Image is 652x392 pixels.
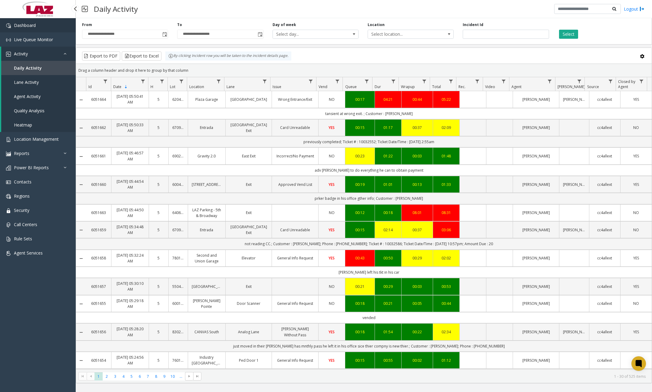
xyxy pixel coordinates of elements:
[90,210,108,216] a: 6051663
[379,227,398,233] a: 02:14
[329,153,335,159] span: NO
[437,97,456,102] div: 05:22
[115,179,145,190] a: [DATE] 05:44:54 AM
[624,210,648,216] a: NO
[14,108,45,114] span: Quality Analysis
[215,77,223,85] a: Location Filter Menu
[192,329,222,335] a: CANVAS South
[122,51,161,61] button: Export to Excel
[349,210,371,216] div: 00:12
[329,97,335,102] span: NO
[1,104,76,118] a: Quality Analysis
[593,97,617,102] a: cc4allext
[6,52,11,57] img: 'icon'
[76,97,86,102] a: Collapse Details
[153,255,164,261] a: 5
[172,284,184,289] a: 550435
[76,301,86,306] a: Collapse Details
[82,51,120,61] button: Export to PDF
[229,284,268,289] a: Exit
[563,182,585,187] a: [PERSON_NAME]
[437,182,456,187] a: 01:33
[329,329,335,334] span: YES
[437,227,456,233] a: 03:06
[329,210,335,215] span: NO
[6,208,11,213] img: 'icon'
[329,301,335,306] span: NO
[473,77,481,85] a: Rec. Filter Menu
[368,30,436,38] span: Select location...
[624,97,648,102] a: YES
[437,284,456,289] a: 00:53
[349,153,371,159] div: 00:23
[633,255,639,261] span: YES
[379,210,398,216] a: 00:18
[405,153,429,159] a: 00:03
[90,284,108,289] a: 6051657
[153,227,164,233] a: 5
[349,182,371,187] a: 00:19
[437,329,456,335] a: 02:34
[563,97,585,102] a: [PERSON_NAME]
[172,301,184,306] a: 600163
[349,301,371,306] div: 00:18
[405,301,429,306] a: 00:05
[82,2,88,16] img: pageIcon
[575,77,583,85] a: Parker Filter Menu
[115,281,145,292] a: [DATE] 05:30:10 AM
[76,182,86,187] a: Collapse Details
[405,329,429,335] a: 00:22
[276,97,314,102] a: Wrong Entrance/Exit
[172,182,184,187] a: 600443
[405,227,429,233] div: 00:37
[322,182,341,187] a: YES
[379,125,398,130] div: 01:17
[14,179,31,185] span: Contacts
[593,284,617,289] a: cc4allext
[349,329,371,335] div: 00:18
[256,30,263,38] span: Toggle popup
[153,301,164,306] a: 5
[1,47,76,61] a: Activity
[379,153,398,159] div: 01:22
[276,227,314,233] a: Card Unreadable
[624,329,648,335] a: YES
[593,329,617,335] a: cc4allext
[192,252,222,264] a: Second and Union Garage
[90,301,108,306] a: 6051655
[168,54,173,58] img: infoIcon.svg
[276,125,314,130] a: Card Unreadable
[559,30,578,39] button: Select
[86,108,652,119] td: tansient at wrong exit. ; Customer : [PERSON_NAME]
[349,284,371,289] a: 00:21
[6,23,11,28] img: 'icon'
[329,255,335,261] span: YES
[14,94,41,99] span: Agent Activity
[90,182,108,187] a: 6051660
[276,301,314,306] a: General Info Request
[633,210,639,215] span: NO
[90,255,108,261] a: 6051658
[14,79,39,85] span: Lane Activity
[229,301,268,306] a: Door Scanner
[405,255,429,261] a: 00:29
[172,97,184,102] a: 620427
[158,77,166,85] a: H Filter Menu
[153,284,164,289] a: 5
[14,250,43,256] span: Agent Services
[14,22,36,28] span: Dashboard
[379,301,398,306] div: 00:21
[405,210,429,216] a: 08:01
[379,284,398,289] a: 00:29
[349,125,371,130] div: 00:15
[192,153,222,159] a: Gravity 2.0
[322,153,341,159] a: NO
[6,166,11,170] img: 'icon'
[192,284,222,289] a: [GEOGRAPHIC_DATA]
[349,97,371,102] a: 00:17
